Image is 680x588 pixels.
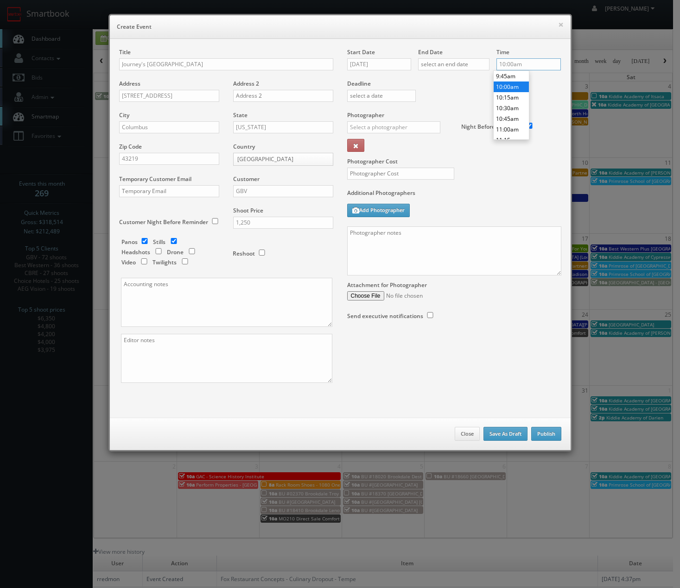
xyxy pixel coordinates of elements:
label: Customer [233,175,260,183]
label: Country [233,143,255,150]
input: Title [119,58,333,70]
input: Shoot Price [233,217,333,229]
li: 9:45am [494,71,529,81]
label: Photographer [347,111,384,119]
span: [GEOGRAPHIC_DATA] [237,153,321,165]
li: 10:45am [494,113,529,124]
input: select an end date [418,58,489,70]
li: 10:00am [494,81,529,92]
input: Select a state [233,121,333,133]
label: State [233,111,248,119]
a: [GEOGRAPHIC_DATA] [233,153,333,166]
label: Title [119,48,131,56]
label: Night Before Reminder [461,123,522,131]
label: Additional Photographers [347,189,561,201]
label: Deadline [340,80,568,88]
button: Publish [531,427,561,441]
label: Temporary Customer Email [119,175,191,183]
input: Temporary Email [119,185,219,197]
label: Send executive notifications [347,312,423,320]
button: Add Photographer [347,204,410,217]
button: × [558,21,564,28]
button: Save As Draft [483,427,527,441]
label: Address [119,80,140,88]
label: Shoot Price [233,206,263,214]
input: Photographer Cost [347,168,454,180]
h6: Create Event [117,22,564,31]
label: Video [121,258,136,266]
button: Close [455,427,480,441]
label: City [119,111,129,119]
label: Drone [167,248,184,256]
input: City [119,121,219,133]
label: Zip Code [119,143,142,150]
input: select a date [347,90,416,102]
input: Zip Code [119,153,219,165]
label: Stills [153,238,165,246]
label: Panos [121,238,138,246]
label: Twilights [153,258,177,266]
input: Select a customer [233,185,333,197]
li: 11:00am [494,124,529,135]
label: End Date [418,48,443,56]
label: Photographer Cost [340,157,568,165]
input: select a date [347,58,412,70]
label: Start Date [347,48,375,56]
li: 11:15am [494,135,529,145]
label: Attachment for Photographer [347,281,427,289]
label: Time [496,48,509,56]
input: Select a photographer [347,121,440,133]
label: Reshoot [233,250,255,257]
input: Address [119,90,219,102]
li: 10:15am [494,92,529,103]
li: 10:30am [494,103,529,113]
label: Address 2 [233,80,259,88]
label: Customer Night Before Reminder [119,218,208,226]
label: Headshots [121,248,150,256]
input: Address 2 [233,90,333,102]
